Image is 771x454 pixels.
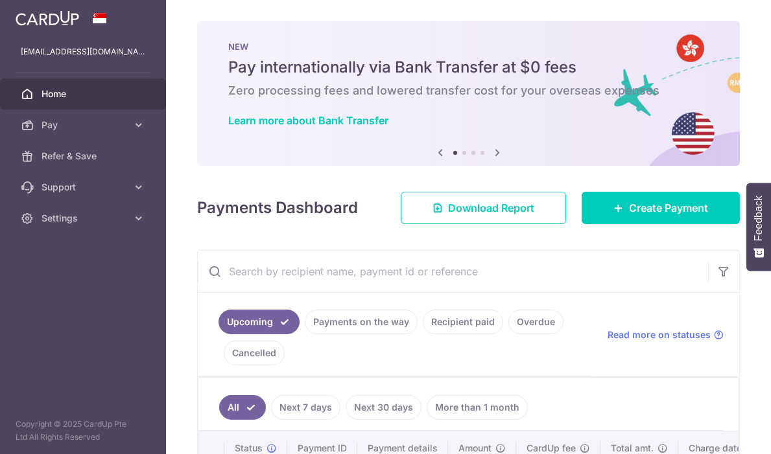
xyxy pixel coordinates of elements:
a: Read more on statuses [608,328,724,341]
span: Refer & Save [42,150,127,163]
h5: Pay internationally via Bank Transfer at $0 fees [228,57,709,78]
h6: Zero processing fees and lowered transfer cost for your overseas expenses [228,83,709,98]
a: Overdue [508,310,563,334]
a: Cancelled [224,341,285,365]
a: Learn more about Bank Transfer [228,114,388,127]
span: Pay [42,119,127,131]
a: Next 30 days [346,395,421,420]
span: Read more on statuses [608,328,711,341]
span: Feedback [753,196,765,241]
span: Create Payment [629,200,708,216]
a: Next 7 days [271,395,340,420]
img: CardUp [16,10,79,26]
p: NEW [228,41,709,52]
h4: Payments Dashboard [197,196,358,220]
a: Create Payment [582,192,740,224]
img: Bank transfer banner [197,21,740,166]
input: Search by recipient name, payment id or reference [198,251,708,292]
p: [EMAIL_ADDRESS][DOMAIN_NAME] [21,45,145,58]
a: All [219,395,266,420]
a: Upcoming [219,310,300,334]
span: Settings [42,212,127,225]
span: Home [42,87,127,100]
button: Feedback - Show survey [746,183,771,271]
span: Download Report [448,200,534,216]
a: Recipient paid [423,310,503,334]
span: Support [42,181,127,194]
a: More than 1 month [427,395,528,420]
a: Download Report [401,192,566,224]
a: Payments on the way [305,310,418,334]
